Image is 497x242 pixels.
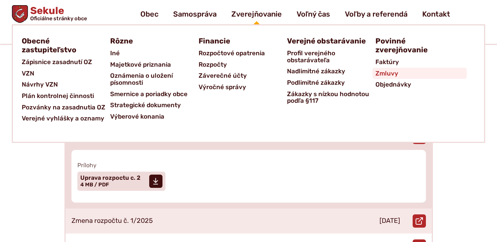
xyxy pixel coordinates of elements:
span: 4 MB / PDF [80,182,109,188]
p: Zmena rozpočtu č. 1/2025 [71,217,153,225]
span: Záverečné účty [199,70,247,81]
a: Plán kontrolnej činnosti [22,90,110,102]
span: Majetkové priznania [110,59,171,70]
a: Rozpočtové opatrenia [199,48,287,59]
span: Plán kontrolnej činnosti [22,90,94,102]
span: Objednávky [375,79,411,90]
span: Pozvánky na zasadnutia OZ [22,102,105,113]
a: VZN [22,68,110,79]
span: Zápisnice zasadnutí OZ [22,56,92,68]
a: Obecné zastupiteľstvo [22,34,101,56]
a: Zápisnice zasadnutí OZ [22,56,110,68]
span: Rôzne [110,34,133,48]
span: Podlimitné zákazky [287,77,345,88]
span: Oficiálne stránky obce [30,16,87,21]
a: Výberové konania [110,111,199,122]
a: Strategické dokumenty [110,99,199,111]
p: [DATE] [379,217,400,225]
span: Prílohy [77,162,420,169]
a: Iné [110,48,199,59]
a: Nadlimitné zákazky [287,66,375,77]
a: Rozpočty [199,59,287,70]
a: Voľby a referendá [345,4,407,24]
a: Samospráva [173,4,217,24]
a: Uprava rozpoctu c. 2 4 MB / PDF [77,172,165,191]
span: Nadlimitné zákazky [287,66,345,77]
a: Podlimitné zákazky [287,77,375,88]
span: VZN [22,68,34,79]
a: Verejné obstarávanie [287,34,367,48]
a: Obec [140,4,158,24]
a: Výročné správy [199,81,287,93]
span: Rozpočty [199,59,227,70]
a: Objednávky [375,79,464,90]
a: Faktúry [375,56,464,68]
a: Povinné zverejňovanie [375,34,455,56]
a: Majetkové priznania [110,59,199,70]
a: Voľný čas [297,4,330,24]
a: Kontakt [422,4,450,24]
a: Zverejňovanie [231,4,282,24]
a: Oznámenia o uložení písomnosti [110,70,199,88]
span: Výročné správy [199,81,246,93]
a: Logo Sekule, prejsť na domovskú stránku. [12,5,87,23]
a: Záverečné účty [199,70,287,81]
a: Návrhy VZN [22,79,110,90]
span: Zmluvy [375,68,398,79]
span: Financie [199,34,230,48]
a: Zákazky s nízkou hodnotou podľa §117 [287,88,375,106]
a: Rôzne [110,34,190,48]
span: Výberové konania [110,111,164,122]
a: Smernice a poriadky obce [110,88,199,100]
a: Verejné vyhlášky a oznamy [22,113,110,124]
span: Verejné vyhlášky a oznamy [22,113,104,124]
span: Strategické dokumenty [110,99,181,111]
a: Financie [199,34,278,48]
span: Návrhy VZN [22,79,58,90]
span: Faktúry [375,56,399,68]
span: Rozpočtové opatrenia [199,48,265,59]
span: Sekule [28,6,87,21]
span: Iné [110,48,120,59]
span: Smernice a poriadky obce [110,88,188,100]
a: Profil verejného obstarávateľa [287,48,375,66]
a: Pozvánky na zasadnutia OZ [22,102,110,113]
span: Uprava rozpoctu c. 2 [80,175,140,181]
a: Zmluvy [375,68,464,79]
img: Prejsť na domovskú stránku [12,5,28,23]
